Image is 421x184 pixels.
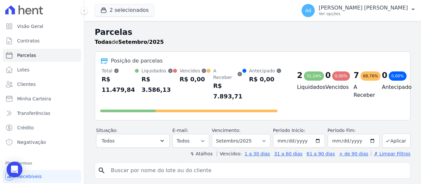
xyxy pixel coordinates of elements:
a: Contratos [3,34,81,47]
span: Todos [102,137,114,145]
i: search [98,167,106,174]
h2: Parcelas [95,26,410,38]
span: Parcelas [17,52,36,59]
a: Lotes [3,63,81,76]
label: Período Fim: [328,127,380,134]
div: 0,00% [332,71,350,81]
div: A Receber [213,67,242,81]
div: 0 [325,70,331,81]
div: R$ 7.893,71 [213,81,242,102]
a: Visão Geral [3,20,81,33]
div: Total [102,67,135,74]
button: Todos [96,134,170,148]
strong: Setembro/2025 [118,39,164,45]
div: R$ 0,00 [249,74,282,85]
span: Crédito [17,124,34,131]
div: Open Intercom Messenger [7,162,22,177]
div: 7 [354,70,359,81]
div: Posição de parcelas [111,57,163,65]
span: Minha Carteira [17,95,51,102]
div: R$ 3.586,13 [141,74,173,95]
input: Buscar por nome do lote ou do cliente [107,164,408,177]
a: 61 a 90 dias [307,151,335,156]
span: Ad [305,8,311,13]
label: Situação: [96,128,117,133]
span: Clientes [17,81,36,88]
p: de [95,38,164,46]
div: Antecipado [249,67,282,74]
a: Recebíveis [3,170,81,183]
span: Visão Geral [17,23,43,30]
a: ✗ Limpar Filtros [371,151,410,156]
a: Clientes [3,78,81,91]
label: Vencimento: [212,128,240,133]
h4: Antecipado [382,83,400,91]
a: Parcelas [3,49,81,62]
button: Ad [PERSON_NAME] [PERSON_NAME] Ver opções [296,1,421,20]
a: + de 90 dias [339,151,368,156]
div: R$ 11.479,84 [102,74,135,95]
div: Vencidos [180,67,207,74]
span: Contratos [17,38,39,44]
div: 0 [382,70,387,81]
a: 1 a 30 dias [245,151,270,156]
div: Liquidados [141,67,173,74]
span: Recebíveis [17,173,42,180]
div: 68,76% [360,71,381,81]
div: Plataformas [5,159,79,167]
button: Aplicar [382,134,410,148]
button: 2 selecionados [95,4,154,16]
div: 2 [297,70,303,81]
a: Negativação [3,136,81,149]
a: Minha Carteira [3,92,81,105]
strong: Todas [95,39,112,45]
h4: Liquidados [297,83,315,91]
label: Período Inicío: [273,128,305,133]
a: Transferências [3,107,81,120]
span: Transferências [17,110,50,117]
div: 31,24% [304,71,324,81]
h4: Vencidos [325,83,343,91]
a: Crédito [3,121,81,134]
p: Ver opções [319,11,408,16]
label: Vencidos: [217,151,242,156]
h4: A Receber [354,83,371,99]
span: Lotes [17,66,30,73]
span: Negativação [17,139,46,145]
label: ↯ Atalhos [190,151,212,156]
label: E-mail: [172,128,188,133]
p: [PERSON_NAME] [PERSON_NAME] [319,5,408,11]
div: 0,00% [389,71,407,81]
a: 31 a 60 dias [274,151,302,156]
div: R$ 0,00 [180,74,207,85]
